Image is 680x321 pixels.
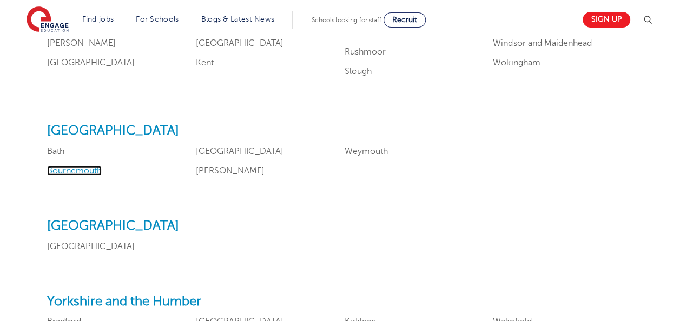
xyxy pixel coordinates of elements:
span: Recruit [392,16,417,24]
a: Weymouth [345,146,388,156]
a: Windsor and Maidenhead [493,38,591,48]
a: Rushmoor [345,47,386,57]
a: For Schools [136,15,179,23]
a: Sign up [583,12,630,28]
a: Find jobs [82,15,114,23]
a: Blogs & Latest News [201,15,275,23]
a: [PERSON_NAME] [47,38,116,48]
h2: Yorkshire and the Humber [47,294,633,310]
a: Bath [47,146,64,156]
a: [PERSON_NAME] [196,166,265,176]
h2: [GEOGRAPHIC_DATA] [47,218,633,234]
h2: [GEOGRAPHIC_DATA] [47,123,633,139]
a: Wokingham [493,58,540,68]
a: Kent [196,58,214,68]
a: Bournemouth [47,166,102,176]
img: Engage Education [27,6,69,34]
a: Recruit [384,12,426,28]
a: [GEOGRAPHIC_DATA] [47,242,135,251]
a: [GEOGRAPHIC_DATA] [196,38,283,48]
a: Slough [345,66,372,76]
span: Schools looking for staff [312,16,381,24]
a: [GEOGRAPHIC_DATA] [47,58,135,68]
a: [GEOGRAPHIC_DATA] [196,146,283,156]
